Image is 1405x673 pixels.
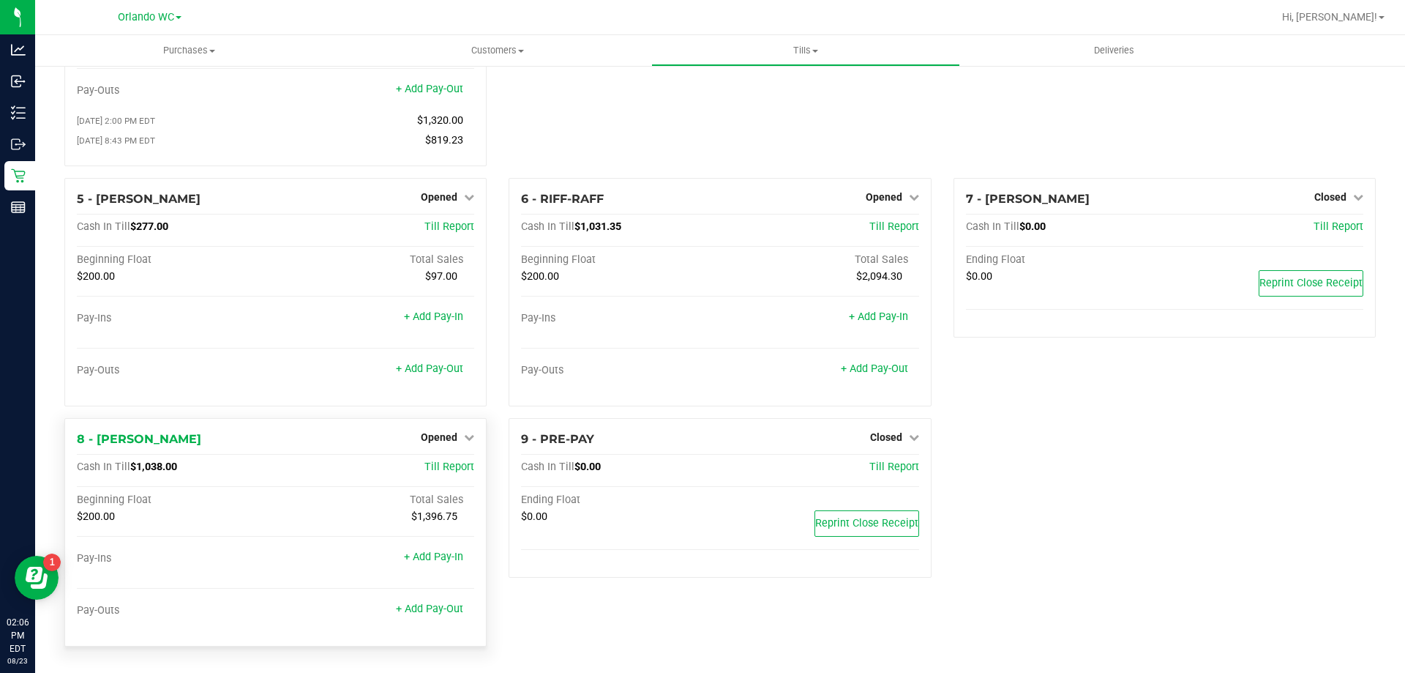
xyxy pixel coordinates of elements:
div: Pay-Ins [77,312,276,325]
inline-svg: Inventory [11,105,26,120]
p: 08/23 [7,655,29,666]
span: $97.00 [425,270,457,283]
span: Deliveries [1074,44,1154,57]
span: Purchases [35,44,343,57]
span: 8 - [PERSON_NAME] [77,432,201,446]
div: Total Sales [276,494,475,507]
a: Till Report [869,220,919,233]
a: + Add Pay-Out [396,83,463,95]
span: Cash In Till [77,461,130,473]
span: Opened [421,191,457,203]
span: Opened [421,431,457,443]
a: + Add Pay-In [404,551,463,563]
a: + Add Pay-Out [396,603,463,615]
span: Closed [870,431,902,443]
inline-svg: Inbound [11,74,26,89]
span: $1,031.35 [574,220,621,233]
span: Cash In Till [521,220,574,233]
span: Tills [652,44,959,57]
span: 6 - RIFF-RAFF [521,192,604,206]
p: 02:06 PM EDT [7,616,29,655]
div: Beginning Float [521,253,720,267]
inline-svg: Analytics [11,42,26,57]
span: $1,396.75 [411,510,457,523]
a: + Add Pay-In [404,311,463,323]
span: 5 - [PERSON_NAME] [77,192,201,206]
span: $1,038.00 [130,461,177,473]
span: 9 - PRE-PAY [521,432,594,446]
span: $200.00 [521,270,559,283]
div: Pay-Outs [77,364,276,377]
span: Opened [866,191,902,203]
a: + Add Pay-In [849,311,908,323]
span: Cash In Till [966,220,1019,233]
span: $0.00 [1019,220,1046,233]
a: Customers [343,35,651,66]
div: Ending Float [966,253,1165,267]
a: Till Report [424,220,474,233]
a: Deliveries [960,35,1268,66]
span: [DATE] 2:00 PM EDT [77,116,155,126]
span: [DATE] 8:43 PM EDT [77,135,155,146]
span: $1,320.00 [417,114,463,127]
div: Total Sales [720,253,919,267]
a: Till Report [1314,220,1363,233]
div: Pay-Outs [77,604,276,617]
span: $0.00 [521,510,547,523]
div: Pay-Ins [521,312,720,325]
span: Orlando WC [118,11,174,23]
a: Tills [651,35,959,66]
span: Cash In Till [77,220,130,233]
span: Reprint Close Receipt [1259,277,1363,289]
div: Total Sales [276,253,475,267]
div: Pay-Outs [77,84,276,97]
span: $277.00 [130,220,168,233]
span: Reprint Close Receipt [815,517,918,529]
inline-svg: Outbound [11,137,26,152]
span: $200.00 [77,270,115,283]
a: Purchases [35,35,343,66]
div: Ending Float [521,494,720,507]
span: $200.00 [77,510,115,523]
a: + Add Pay-Out [841,362,908,375]
a: Till Report [869,461,919,473]
span: $819.23 [425,134,463,146]
a: Till Report [424,461,474,473]
button: Reprint Close Receipt [1259,270,1363,297]
iframe: Resource center unread badge [43,554,61,571]
a: + Add Pay-Out [396,362,463,375]
span: $0.00 [574,461,601,473]
span: Closed [1314,191,1346,203]
span: $2,094.30 [856,270,902,283]
div: Beginning Float [77,253,276,267]
div: Beginning Float [77,494,276,507]
div: Pay-Outs [521,364,720,377]
span: Hi, [PERSON_NAME]! [1282,11,1377,23]
inline-svg: Reports [11,200,26,215]
span: 7 - [PERSON_NAME] [966,192,1090,206]
span: Cash In Till [521,461,574,473]
button: Reprint Close Receipt [814,510,919,537]
span: Customers [344,44,651,57]
iframe: Resource center [15,556,59,600]
inline-svg: Retail [11,168,26,183]
span: $0.00 [966,270,992,283]
div: Pay-Ins [77,552,276,565]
